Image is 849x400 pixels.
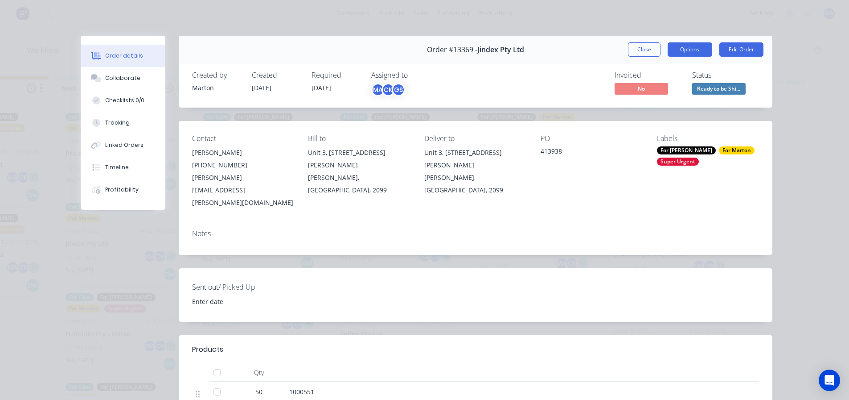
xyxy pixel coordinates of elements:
[192,171,294,209] div: [PERSON_NAME][EMAIL_ADDRESS][PERSON_NAME][DOMAIN_NAME]
[232,364,286,382] div: Qty
[192,344,223,355] div: Products
[371,83,385,96] div: MA
[308,146,410,196] div: Unit 3, [STREET_ADDRESS][PERSON_NAME][PERSON_NAME], [GEOGRAPHIC_DATA], 2099
[105,141,144,149] div: Linked Orders
[424,146,526,196] div: Unit 3, [STREET_ADDRESS][PERSON_NAME][PERSON_NAME], [GEOGRAPHIC_DATA], 2099
[657,158,699,166] div: Super Urgent
[424,134,526,143] div: Deliver to
[692,71,759,79] div: Status
[192,146,294,209] div: [PERSON_NAME][PHONE_NUMBER][PERSON_NAME][EMAIL_ADDRESS][PERSON_NAME][DOMAIN_NAME]
[819,370,840,391] div: Open Intercom Messenger
[105,163,129,171] div: Timeline
[105,52,143,60] div: Order details
[186,295,297,308] input: Enter date
[105,119,130,127] div: Tracking
[541,134,643,143] div: PO
[615,83,668,94] span: No
[424,171,526,196] div: [PERSON_NAME], [GEOGRAPHIC_DATA], 2099
[308,134,410,143] div: Bill to
[252,83,271,92] span: [DATE]
[692,83,746,96] button: Ready to be Shi...
[192,229,759,238] div: Notes
[308,171,410,196] div: [PERSON_NAME], [GEOGRAPHIC_DATA], 2099
[392,83,405,96] div: GS
[81,112,165,134] button: Tracking
[371,83,405,96] button: MACKGS
[628,42,660,57] button: Close
[615,71,681,79] div: Invoiced
[477,46,524,54] span: Jindex Pty Ltd
[312,71,361,79] div: Required
[308,146,410,171] div: Unit 3, [STREET_ADDRESS][PERSON_NAME]
[81,179,165,201] button: Profitability
[668,42,712,57] button: Options
[105,96,144,104] div: Checklists 0/0
[255,387,262,396] span: 50
[81,45,165,67] button: Order details
[81,156,165,179] button: Timeline
[657,134,759,143] div: Labels
[541,146,643,159] div: 413938
[427,46,477,54] span: Order #13369 -
[692,83,746,94] span: Ready to be Shi...
[81,89,165,112] button: Checklists 0/0
[289,387,314,396] span: 1000551
[424,146,526,171] div: Unit 3, [STREET_ADDRESS][PERSON_NAME]
[312,83,331,92] span: [DATE]
[192,134,294,143] div: Contact
[105,74,140,82] div: Collaborate
[192,159,294,171] div: [PHONE_NUMBER]
[192,71,241,79] div: Created by
[719,146,755,154] div: For Marton
[192,146,294,159] div: [PERSON_NAME]
[81,67,165,89] button: Collaborate
[105,186,139,194] div: Profitability
[657,146,716,154] div: For [PERSON_NAME]
[371,71,460,79] div: Assigned to
[381,83,395,96] div: CK
[252,71,301,79] div: Created
[719,42,763,57] button: Edit Order
[192,282,304,292] label: Sent out/ Picked Up
[192,83,241,92] div: Marton
[81,134,165,156] button: Linked Orders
